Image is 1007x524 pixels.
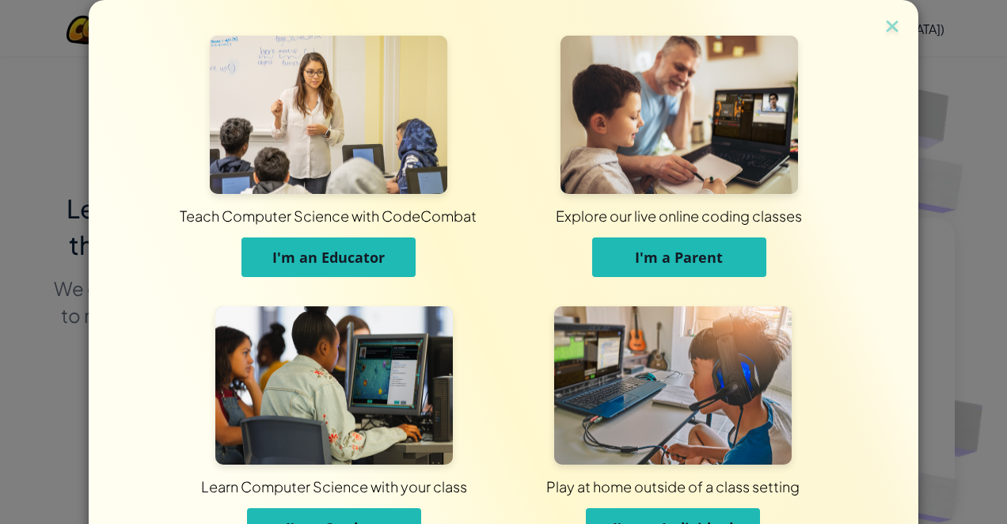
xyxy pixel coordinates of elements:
[635,248,723,267] span: I'm a Parent
[592,237,766,277] button: I'm a Parent
[560,36,798,194] img: For Parents
[241,237,416,277] button: I'm an Educator
[882,16,902,40] img: close icon
[272,248,385,267] span: I'm an Educator
[210,36,447,194] img: For Educators
[554,306,792,465] img: For Individuals
[215,306,453,465] img: For Students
